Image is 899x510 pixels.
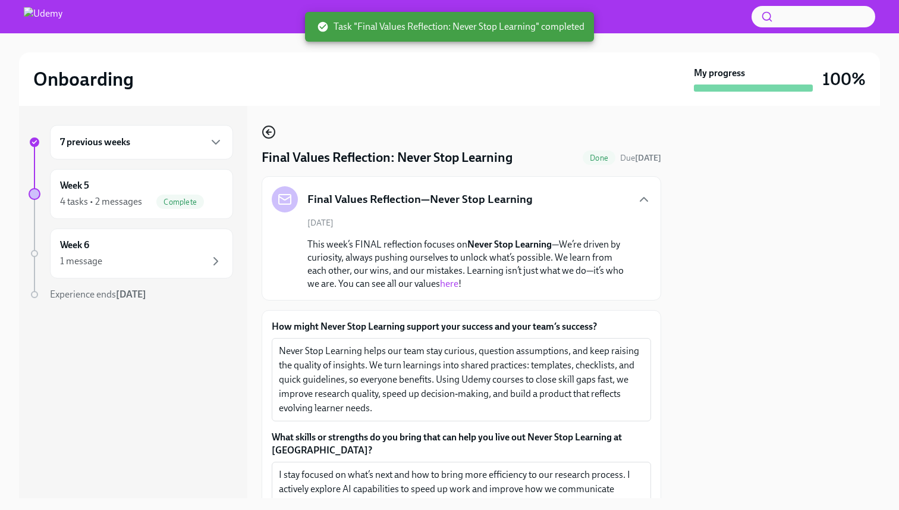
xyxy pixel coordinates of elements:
[50,289,146,300] span: Experience ends
[620,153,661,163] span: Due
[156,198,204,206] span: Complete
[440,278,458,289] a: here
[60,179,89,192] h6: Week 5
[60,255,102,268] div: 1 message
[307,238,632,290] p: This week’s FINAL reflection focuses on —We’re driven by curiosity, always pushing ourselves to u...
[620,152,661,164] span: September 1st, 2025 09:00
[279,344,644,415] textarea: Never Stop Learning helps our team stay curious, question assumptions, and keep raising the quali...
[33,67,134,91] h2: Onboarding
[307,192,533,207] h5: Final Values Reflection—Never Stop Learning
[635,153,661,163] strong: [DATE]
[307,217,334,229] span: [DATE]
[116,289,146,300] strong: [DATE]
[694,67,745,80] strong: My progress
[583,154,615,162] span: Done
[317,20,584,33] span: Task "Final Values Reflection: Never Stop Learning" completed
[29,169,233,219] a: Week 54 tasks • 2 messagesComplete
[272,431,651,457] label: What skills or strengths do you bring that can help you live out Never Stop Learning at [GEOGRAPH...
[272,320,651,333] label: How might Never Stop Learning support your success and your team’s success?
[50,125,233,159] div: 7 previous weeks
[60,239,89,252] h6: Week 6
[29,229,233,279] a: Week 61 message
[60,195,142,208] div: 4 tasks • 2 messages
[822,68,866,90] h3: 100%
[60,136,130,149] h6: 7 previous weeks
[24,7,62,26] img: Udemy
[262,149,513,167] h4: Final Values Reflection: Never Stop Learning
[467,239,552,250] strong: Never Stop Learning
